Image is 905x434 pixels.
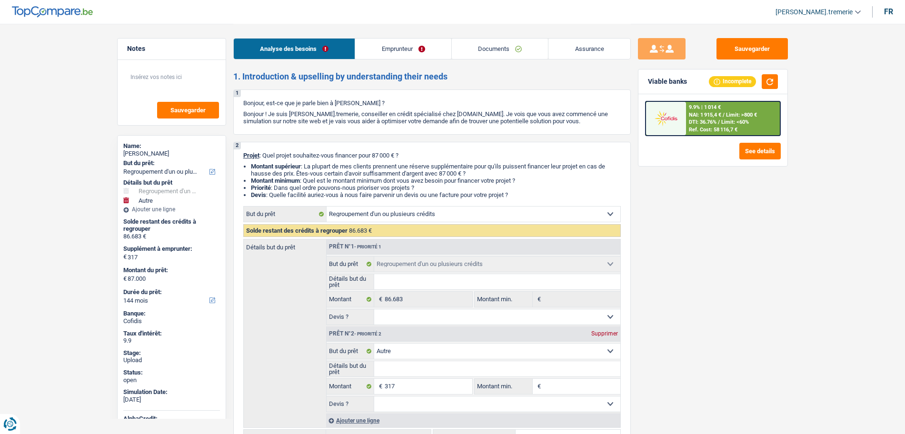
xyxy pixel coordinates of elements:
[251,191,266,198] span: Devis
[123,142,220,150] div: Name:
[251,163,301,170] strong: Montant supérieur
[123,310,220,317] div: Banque:
[123,150,220,158] div: [PERSON_NAME]
[123,159,218,167] label: But du prêt:
[689,112,721,118] span: NAI: 1 915,4 €
[709,76,756,87] div: Incomplete
[123,330,220,337] div: Taux d'intérêt:
[123,266,218,274] label: Montant du prêt:
[648,109,684,127] img: Cofidis
[123,288,218,296] label: Durée du prêt:
[234,142,241,149] div: 2
[354,331,381,336] span: - Priorité 2
[244,207,327,222] label: But du prêt
[234,39,355,59] a: Analyse des besoins
[718,119,720,125] span: /
[243,99,621,107] p: Bonjour, est-ce que je parle bien à [PERSON_NAME] ?
[251,191,621,198] li: : Quelle facilité auriez-vous à nous faire parvenir un devis ou une facture pour votre projet ?
[548,39,630,59] a: Assurance
[251,184,271,191] strong: Priorité
[716,38,788,59] button: Sauvegarder
[123,179,220,187] div: Détails but du prêt
[123,396,220,404] div: [DATE]
[689,104,721,110] div: 9.9% | 1 014 €
[533,379,543,394] span: €
[327,344,375,359] label: But du prêt
[243,152,621,159] p: : Quel projet souhaitez-vous financer pour 87 000 € ?
[251,177,621,184] li: : Quel est le montant minimum dont vous avez besoin pour financer votre projet ?
[589,331,620,336] div: Supprimer
[354,244,381,249] span: - Priorité 1
[721,119,749,125] span: Limit: <60%
[123,245,218,253] label: Supplément à emprunter:
[123,369,220,376] div: Status:
[355,39,451,59] a: Emprunteur
[127,45,216,53] h5: Notes
[327,309,375,325] label: Devis ?
[349,227,372,234] span: 86.683 €
[123,233,220,240] div: 86.683 €
[327,379,375,394] label: Montant
[327,361,375,376] label: Détails but du prêt
[452,39,548,59] a: Documents
[234,90,241,97] div: 1
[689,127,737,133] div: Ref. Cost: 58 116,7 €
[475,379,533,394] label: Montant min.
[739,143,781,159] button: See details
[884,7,893,16] div: fr
[533,292,543,307] span: €
[648,78,687,86] div: Viable banks
[243,110,621,125] p: Bonjour ! Je suis [PERSON_NAME].tremerie, conseiller en crédit spécialisé chez [DOMAIN_NAME]. Je ...
[157,102,219,118] button: Sauvegarder
[123,376,220,384] div: open
[123,356,220,364] div: Upload
[123,337,220,345] div: 9.9
[12,6,93,18] img: TopCompare Logo
[327,292,375,307] label: Montant
[251,177,300,184] strong: Montant minimum
[374,292,385,307] span: €
[723,112,725,118] span: /
[123,206,220,213] div: Ajouter une ligne
[170,107,206,113] span: Sauvegarder
[327,396,375,412] label: Devis ?
[123,317,220,325] div: Cofidis
[251,163,621,177] li: : La plupart de mes clients prennent une réserve supplémentaire pour qu'ils puissent financer leu...
[374,379,385,394] span: €
[726,112,757,118] span: Limit: >800 €
[326,414,620,427] div: Ajouter une ligne
[244,239,326,250] label: Détails but du prêt
[123,253,127,261] span: €
[123,349,220,357] div: Stage:
[475,292,533,307] label: Montant min.
[327,331,384,337] div: Prêt n°2
[123,275,127,283] span: €
[689,119,716,125] span: DTI: 36.76%
[251,184,621,191] li: : Dans quel ordre pouvons-nous prioriser vos projets ?
[327,244,384,250] div: Prêt n°1
[123,415,220,423] div: AlphaCredit:
[233,71,631,82] h2: 1. Introduction & upselling by understanding their needs
[776,8,853,16] span: [PERSON_NAME].tremerie
[123,388,220,396] div: Simulation Date:
[327,274,375,289] label: Détails but du prêt
[327,256,375,272] label: But du prêt
[243,152,259,159] span: Projet
[246,227,348,234] span: Solde restant des crédits à regrouper
[768,4,861,20] a: [PERSON_NAME].tremerie
[123,218,220,233] div: Solde restant des crédits à regrouper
